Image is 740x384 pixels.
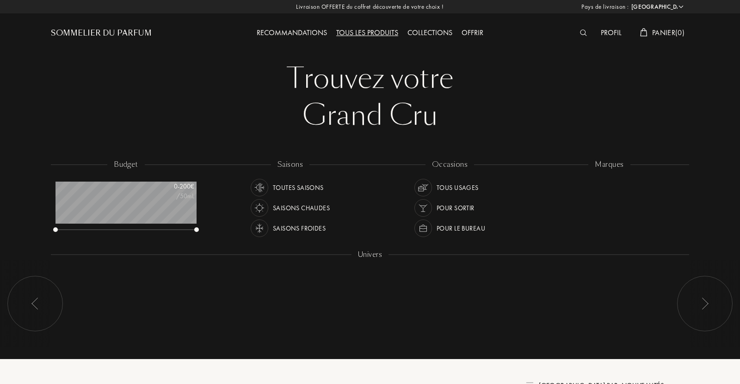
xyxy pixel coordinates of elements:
[51,28,152,39] a: Sommelier du Parfum
[253,222,266,235] img: usage_season_cold_white.svg
[148,182,194,191] div: 0 - 200 €
[437,179,479,196] div: Tous usages
[148,191,194,201] div: /50mL
[581,2,629,12] span: Pays de livraison :
[417,181,430,194] img: usage_occasion_all_white.svg
[701,298,709,310] img: arr_left.svg
[437,199,475,217] div: Pour sortir
[252,27,332,39] div: Recommandations
[273,179,324,196] div: Toutes saisons
[273,199,330,217] div: Saisons chaudes
[588,159,630,170] div: marques
[271,159,309,170] div: saisons
[596,27,626,39] div: Profil
[58,97,682,134] div: Grand Cru
[403,28,457,37] a: Collections
[457,28,488,37] a: Offrir
[403,27,457,39] div: Collections
[652,28,684,37] span: Panier ( 0 )
[640,28,647,37] img: cart_white.svg
[580,30,587,36] img: search_icn_white.svg
[437,219,485,237] div: Pour le bureau
[351,250,388,260] div: Univers
[253,201,266,214] img: usage_season_hot_white.svg
[596,28,626,37] a: Profil
[58,60,682,97] div: Trouvez votre
[332,27,403,39] div: Tous les produits
[417,222,430,235] img: usage_occasion_work_white.svg
[31,298,39,310] img: arr_left.svg
[425,159,474,170] div: occasions
[252,28,332,37] a: Recommandations
[107,159,145,170] div: budget
[417,201,430,214] img: usage_occasion_party_white.svg
[273,219,326,237] div: Saisons froides
[253,181,266,194] img: usage_season_average_white.svg
[457,27,488,39] div: Offrir
[332,28,403,37] a: Tous les produits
